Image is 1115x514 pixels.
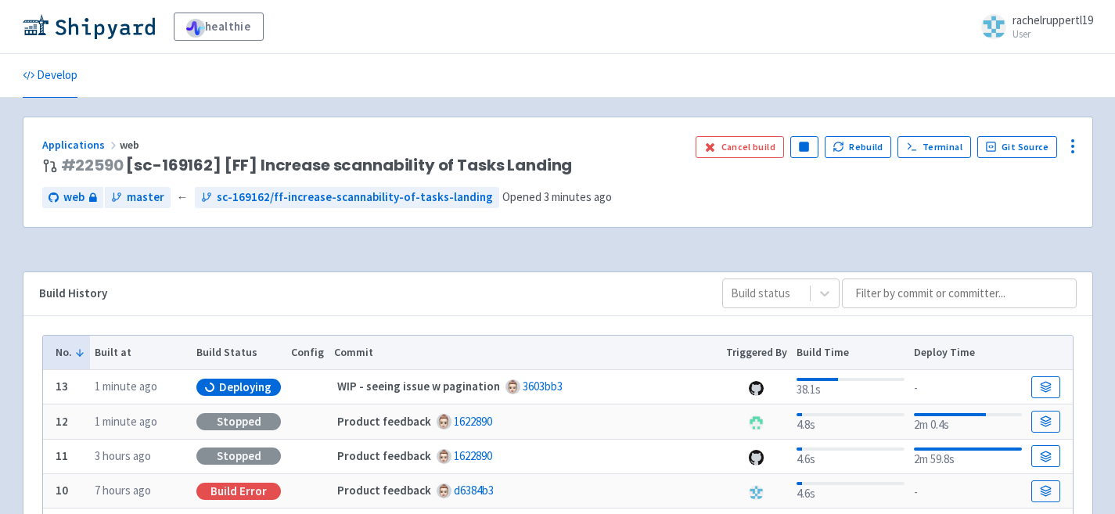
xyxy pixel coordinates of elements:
[39,285,697,303] div: Build History
[56,344,85,361] button: No.
[196,448,281,465] div: Stopped
[196,483,281,500] div: Build Error
[797,479,904,503] div: 4.6s
[95,448,151,463] time: 3 hours ago
[897,136,970,158] a: Terminal
[219,379,272,395] span: Deploying
[909,336,1027,370] th: Deploy Time
[1031,445,1059,467] a: Build Details
[329,336,721,370] th: Commit
[842,279,1077,308] input: Filter by commit or committer...
[792,336,909,370] th: Build Time
[337,448,431,463] strong: Product feedback
[56,483,68,498] b: 10
[454,414,492,429] a: 1622890
[523,379,563,394] a: 3603bb3
[286,336,329,370] th: Config
[914,376,1021,397] div: -
[95,379,157,394] time: 1 minute ago
[502,189,612,204] span: Opened
[790,136,818,158] button: Pause
[972,14,1093,39] a: rachelruppertl19 User
[797,444,904,469] div: 4.6s
[127,189,164,207] span: master
[914,480,1021,501] div: -
[454,448,492,463] a: 1622890
[105,187,171,208] a: master
[914,444,1021,469] div: 2m 59.8s
[56,414,68,429] b: 12
[42,138,120,152] a: Applications
[95,483,151,498] time: 7 hours ago
[696,136,784,158] button: Cancel build
[337,414,431,429] strong: Product feedback
[61,156,573,174] span: [sc-169162] [FF] Increase scannability of Tasks Landing
[192,336,286,370] th: Build Status
[61,154,124,176] a: #22590
[721,336,792,370] th: Triggered By
[544,189,612,204] time: 3 minutes ago
[454,483,494,498] a: d6384b3
[90,336,192,370] th: Built at
[23,54,77,98] a: Develop
[1031,376,1059,398] a: Build Details
[977,136,1058,158] a: Git Source
[337,483,431,498] strong: Product feedback
[95,414,157,429] time: 1 minute ago
[174,13,264,41] a: healthie
[797,375,904,399] div: 38.1s
[1031,411,1059,433] a: Build Details
[56,448,68,463] b: 11
[63,189,85,207] span: web
[120,138,142,152] span: web
[23,14,155,39] img: Shipyard logo
[196,413,281,430] div: Stopped
[42,187,103,208] a: web
[195,187,499,208] a: sc-169162/ff-increase-scannability-of-tasks-landing
[337,379,500,394] strong: WIP - seeing issue w pagination
[1012,29,1093,39] small: User
[56,379,68,394] b: 13
[914,410,1021,434] div: 2m 0.4s
[1012,13,1093,27] span: rachelruppertl19
[825,136,892,158] button: Rebuild
[177,189,189,207] span: ←
[797,410,904,434] div: 4.8s
[217,189,493,207] span: sc-169162/ff-increase-scannability-of-tasks-landing
[1031,480,1059,502] a: Build Details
